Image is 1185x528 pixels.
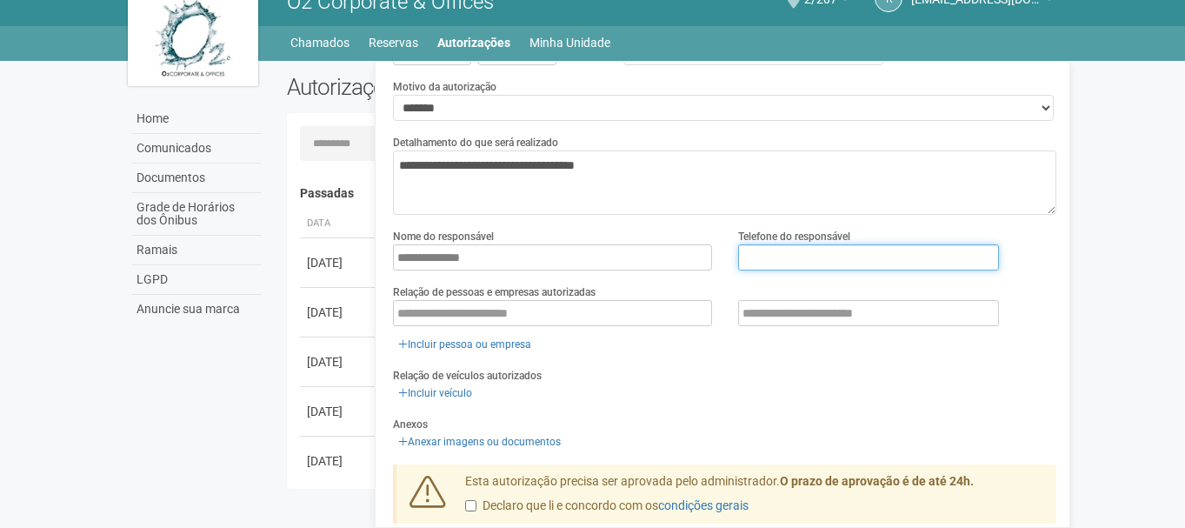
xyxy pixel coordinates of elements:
a: condições gerais [658,498,749,512]
a: Grade de Horários dos Ônibus [132,193,261,236]
label: Nome do responsável [393,229,494,244]
label: Detalhamento do que será realizado [393,135,558,150]
a: Chamados [290,30,350,55]
a: LGPD [132,265,261,295]
div: [DATE] [307,254,371,271]
th: Data [300,210,378,238]
a: Documentos [132,164,261,193]
a: Ramais [132,236,261,265]
label: Anexos [393,417,428,432]
div: [DATE] [307,403,371,420]
strong: O prazo de aprovação é de até 24h. [780,474,974,488]
h2: Autorizações [287,74,659,100]
div: [DATE] [307,452,371,470]
label: Relação de pessoas e empresas autorizadas [393,284,596,300]
div: [DATE] [307,304,371,321]
a: Reservas [369,30,418,55]
a: Incluir veículo [393,384,477,403]
a: Comunicados [132,134,261,164]
div: Esta autorização precisa ser aprovada pelo administrador. [452,473,1057,524]
label: Motivo da autorização [393,79,496,95]
a: Anexar imagens ou documentos [393,432,566,451]
a: Anuncie sua marca [132,295,261,324]
a: Incluir pessoa ou empresa [393,335,536,354]
a: Home [132,104,261,134]
a: Autorizações [437,30,510,55]
input: Declaro que li e concordo com oscondições gerais [465,500,476,511]
label: Declaro que li e concordo com os [465,498,749,515]
div: [DATE] [307,353,371,371]
a: Minha Unidade [529,30,610,55]
label: Relação de veículos autorizados [393,368,542,384]
h4: Passadas [300,187,1045,200]
label: Telefone do responsável [738,229,850,244]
